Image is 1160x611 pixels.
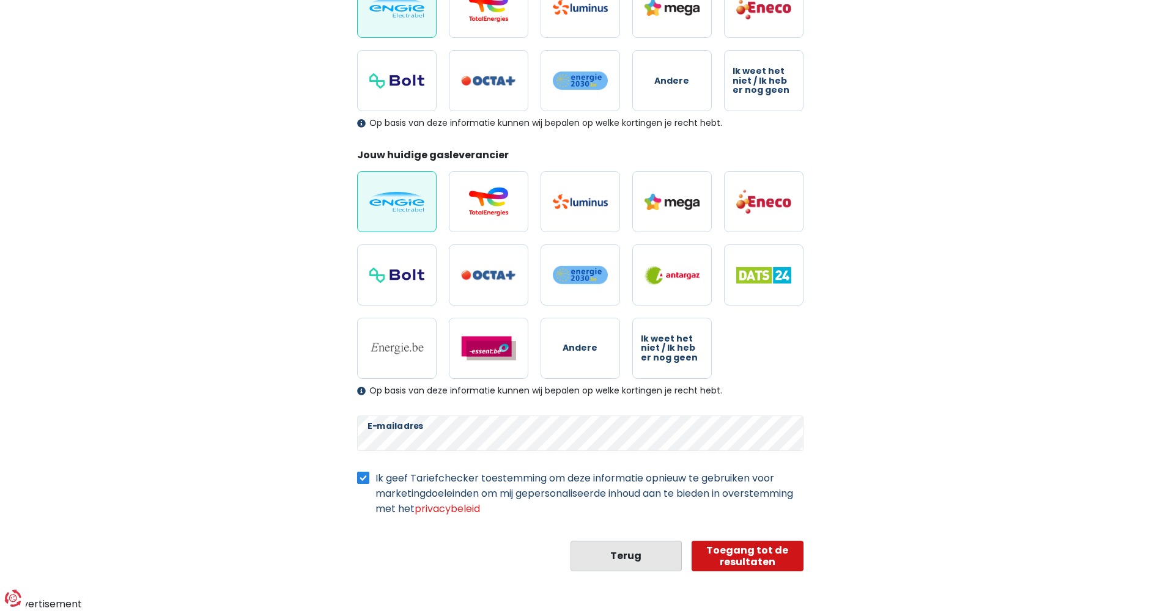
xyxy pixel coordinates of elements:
label: Ik geef Tariefchecker toestemming om deze informatie opnieuw te gebruiken voor marketingdoeleinde... [375,470,804,516]
div: Op basis van deze informatie kunnen wij bepalen op welke kortingen je recht hebt. [357,386,804,396]
legend: Jouw huidige gasleverancier [357,148,804,167]
a: privacybeleid [415,502,480,516]
img: Bolt [369,268,424,283]
span: Andere [563,343,597,353]
button: Toegang tot de resultaten [692,541,804,571]
img: Luminus [553,194,608,209]
img: Bolt [369,73,424,89]
img: Energie.be [369,342,424,355]
img: Antargaz [645,266,700,285]
div: Op basis van deze informatie kunnen wij bepalen op welke kortingen je recht hebt. [357,118,804,128]
button: Terug [571,541,682,571]
img: Dats 24 [736,267,791,284]
img: Essent [461,336,516,360]
img: Engie / Electrabel [369,192,424,212]
img: Mega [645,194,700,210]
img: Total Energies / Lampiris [461,187,516,216]
span: Ik weet het niet / Ik heb er nog geen [733,67,795,95]
span: Andere [654,76,689,86]
img: Energie2030 [553,71,608,90]
img: Energie2030 [553,265,608,285]
img: Eneco [736,189,791,214]
img: Octa+ [461,270,516,280]
img: Octa+ [461,76,516,86]
span: Ik weet het niet / Ik heb er nog geen [641,334,703,362]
